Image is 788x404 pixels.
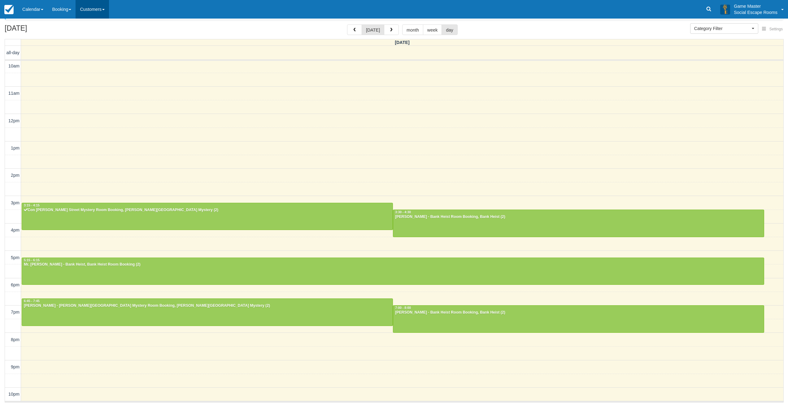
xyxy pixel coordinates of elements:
[769,27,783,31] span: Settings
[11,146,20,150] span: 1pm
[395,306,411,310] span: 7:00 - 8:00
[734,9,777,15] p: Social Escape Rooms
[758,25,786,34] button: Settings
[24,258,40,262] span: 5:15 - 6:15
[22,258,764,285] a: 5:15 - 6:15Mr. [PERSON_NAME] - Bank Heist, Bank Heist Room Booking (2)
[7,50,20,55] span: all-day
[11,337,20,342] span: 8pm
[720,4,730,14] img: A3
[395,215,762,219] div: [PERSON_NAME] - Bank Heist Room Booking, Bank Heist (2)
[24,299,40,303] span: 6:45 - 7:45
[8,91,20,96] span: 11am
[395,40,410,45] span: [DATE]
[22,203,393,230] a: 3:15 - 4:15Con [PERSON_NAME] Street Mystery Room Booking, [PERSON_NAME][GEOGRAPHIC_DATA] Mystery (2)
[11,228,20,232] span: 4pm
[11,310,20,315] span: 7pm
[24,262,762,267] div: Mr. [PERSON_NAME] - Bank Heist, Bank Heist Room Booking (2)
[423,24,442,35] button: week
[5,24,83,36] h2: [DATE]
[734,3,777,9] p: Game Master
[11,255,20,260] span: 5pm
[11,282,20,287] span: 6pm
[11,200,20,205] span: 3pm
[24,208,391,213] div: Con [PERSON_NAME] Street Mystery Room Booking, [PERSON_NAME][GEOGRAPHIC_DATA] Mystery (2)
[402,24,423,35] button: month
[690,23,758,34] button: Category Filter
[22,298,393,326] a: 6:45 - 7:45[PERSON_NAME] - [PERSON_NAME][GEOGRAPHIC_DATA] Mystery Room Booking, [PERSON_NAME][GEO...
[393,210,764,237] a: 3:30 - 4:30[PERSON_NAME] - Bank Heist Room Booking, Bank Heist (2)
[442,24,457,35] button: day
[24,303,391,308] div: [PERSON_NAME] - [PERSON_NAME][GEOGRAPHIC_DATA] Mystery Room Booking, [PERSON_NAME][GEOGRAPHIC_DAT...
[8,118,20,123] span: 12pm
[24,204,40,207] span: 3:15 - 4:15
[395,310,762,315] div: [PERSON_NAME] - Bank Heist Room Booking, Bank Heist (2)
[8,63,20,68] span: 10am
[362,24,384,35] button: [DATE]
[393,305,764,332] a: 7:00 - 8:00[PERSON_NAME] - Bank Heist Room Booking, Bank Heist (2)
[694,25,750,32] span: Category Filter
[11,364,20,369] span: 9pm
[11,173,20,178] span: 2pm
[395,211,411,214] span: 3:30 - 4:30
[4,5,14,14] img: checkfront-main-nav-mini-logo.png
[8,392,20,397] span: 10pm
